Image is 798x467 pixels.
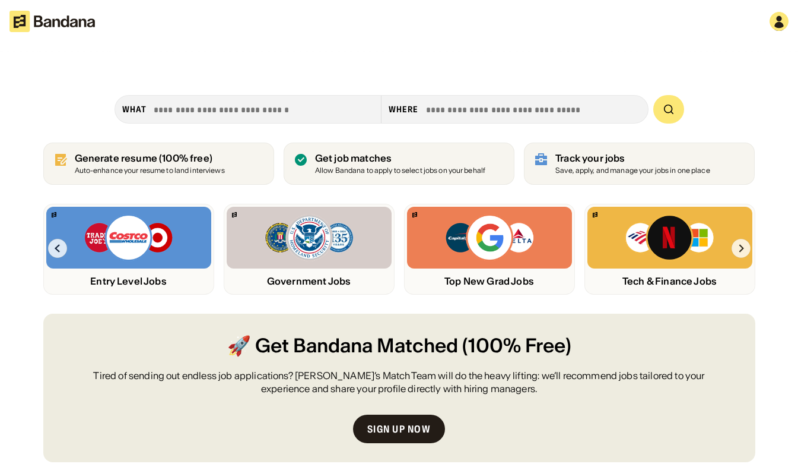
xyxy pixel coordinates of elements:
[555,167,710,175] div: Save, apply, and manage your jobs in one place
[412,212,417,217] img: Bandana logo
[84,214,174,261] img: Trader Joe’s, Costco, Target logos
[224,204,395,295] a: Bandana logoFBI, DHS, MWRD logosGovernment Jobs
[43,204,214,295] a: Bandana logoTrader Joe’s, Costco, Target logosEntry Level Jobs
[43,143,274,185] a: Generate resume (100% free)Auto-enhance your resume to land interviews
[625,214,714,261] img: Bank of America, Netflix, Microsoft logos
[367,424,431,434] div: Sign up now
[462,333,571,359] span: (100% Free)
[52,212,56,217] img: Bandana logo
[407,276,572,287] div: Top New Grad Jobs
[353,415,445,443] a: Sign up now
[315,167,485,175] div: Allow Bandana to apply to select jobs on your behalf
[46,276,211,287] div: Entry Level Jobs
[159,152,212,164] span: (100% free)
[227,333,458,359] span: 🚀 Get Bandana Matched
[444,214,535,261] img: Capital One, Google, Delta logos
[75,167,225,175] div: Auto-enhance your resume to land interviews
[404,204,575,295] a: Bandana logoCapital One, Google, Delta logosTop New Grad Jobs
[72,369,727,396] div: Tired of sending out endless job applications? [PERSON_NAME]’s Match Team will do the heavy lifti...
[732,239,751,258] img: Right Arrow
[593,212,597,217] img: Bandana logo
[232,212,237,217] img: Bandana logo
[9,11,95,32] img: Bandana logotype
[587,276,752,287] div: Tech & Finance Jobs
[524,143,755,185] a: Track your jobs Save, apply, and manage your jobs in one place
[75,153,225,164] div: Generate resume
[264,214,354,261] img: FBI, DHS, MWRD logos
[227,276,392,287] div: Government Jobs
[555,153,710,164] div: Track your jobs
[122,104,147,115] div: what
[389,104,419,115] div: Where
[284,143,514,185] a: Get job matches Allow Bandana to apply to select jobs on your behalf
[48,239,67,258] img: Left Arrow
[315,153,485,164] div: Get job matches
[584,204,755,295] a: Bandana logoBank of America, Netflix, Microsoft logosTech & Finance Jobs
